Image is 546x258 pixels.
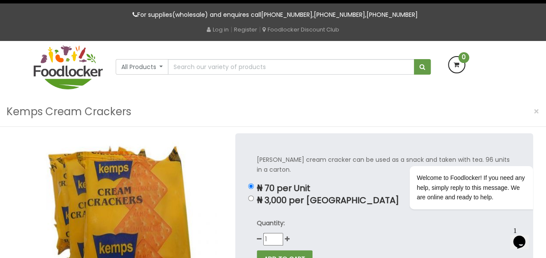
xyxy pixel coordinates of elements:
[257,183,511,193] p: ₦ 70 per Unit
[230,25,232,34] span: |
[234,25,257,34] a: Register
[458,52,469,63] span: 0
[382,117,537,219] iframe: chat widget
[34,45,103,89] img: FoodLocker
[257,155,511,175] p: [PERSON_NAME] cream cracker can be used as a snack and taken with tea. 96 units in a carton.
[533,105,540,118] span: ×
[510,223,537,249] iframe: chat widget
[261,10,312,19] a: [PHONE_NUMBER]
[529,103,544,120] button: Close
[259,25,261,34] span: |
[34,10,513,20] p: For supplies(wholesale) and enquires call , ,
[314,10,365,19] a: [PHONE_NUMBER]
[262,25,339,34] a: Foodlocker Discount Club
[207,25,229,34] a: Log in
[168,59,414,75] input: Search our variety of products
[257,195,511,205] p: ₦ 3,000 per [GEOGRAPHIC_DATA]
[257,219,285,227] strong: Quantity:
[248,195,254,201] input: ₦ 3,000 per [GEOGRAPHIC_DATA]
[6,104,131,120] h3: Kemps Cream Crackers
[116,59,169,75] button: All Products
[366,10,418,19] a: [PHONE_NUMBER]
[248,183,254,189] input: ₦ 70 per Unit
